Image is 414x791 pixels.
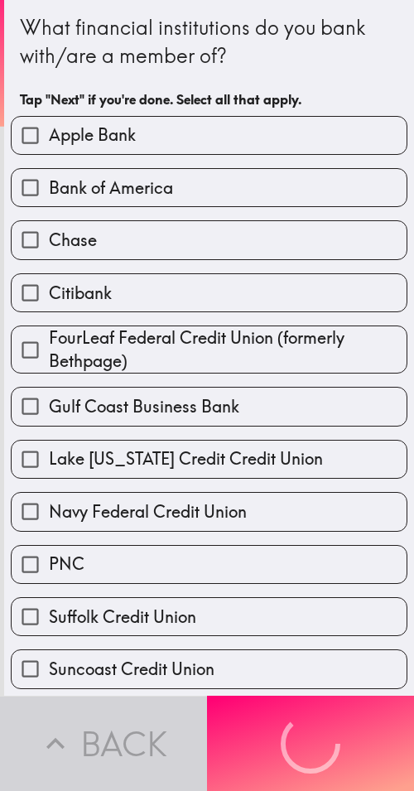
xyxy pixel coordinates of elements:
button: Suncoast Credit Union [12,650,407,687]
button: PNC [12,546,407,583]
button: Suffolk Credit Union [12,598,407,635]
span: Navy Federal Credit Union [49,500,247,523]
button: Navy Federal Credit Union [12,493,407,530]
h6: Tap "Next" if you're done. Select all that apply. [20,90,398,109]
span: FourLeaf Federal Credit Union (formerly Bethpage) [49,326,407,373]
span: Chase [49,229,97,252]
button: Bank of America [12,169,407,206]
span: Gulf Coast Business Bank [49,395,239,418]
span: Suffolk Credit Union [49,605,196,629]
span: Apple Bank [49,123,136,147]
button: FourLeaf Federal Credit Union (formerly Bethpage) [12,326,407,373]
span: Citibank [49,282,112,305]
button: Chase [12,221,407,258]
div: What financial institutions do you bank with/are a member of? [20,14,398,70]
button: Citibank [12,274,407,311]
button: Lake [US_STATE] Credit Credit Union [12,441,407,478]
span: Suncoast Credit Union [49,658,214,681]
span: PNC [49,552,84,576]
button: Gulf Coast Business Bank [12,388,407,425]
span: Bank of America [49,176,173,200]
button: Apple Bank [12,117,407,154]
span: Lake [US_STATE] Credit Credit Union [49,447,323,470]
